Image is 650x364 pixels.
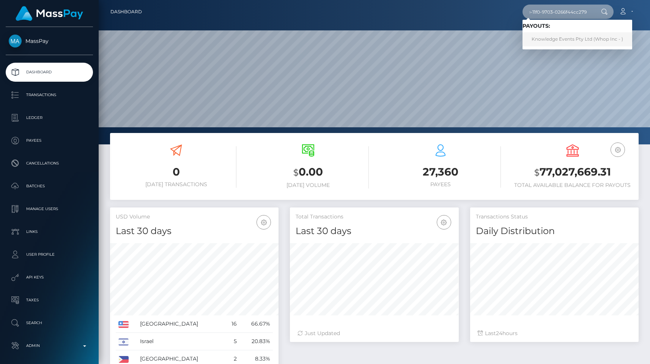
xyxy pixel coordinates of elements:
[6,85,93,104] a: Transactions
[9,180,90,192] p: Batches
[9,35,22,47] img: MassPay
[16,6,83,21] img: MassPay Logo
[380,165,501,179] h3: 27,360
[293,167,299,178] small: $
[9,158,90,169] p: Cancellations
[6,38,93,44] span: MassPay
[9,112,90,123] p: Ledger
[225,315,239,333] td: 16
[225,333,239,350] td: 5
[9,272,90,283] p: API Keys
[9,203,90,215] p: Manage Users
[9,294,90,306] p: Taxes
[534,167,540,178] small: $
[9,340,90,351] p: Admin
[6,291,93,310] a: Taxes
[9,249,90,260] p: User Profile
[523,23,632,29] h6: Payouts:
[248,165,368,180] h3: 0.00
[6,245,93,264] a: User Profile
[6,336,93,355] a: Admin
[118,339,129,345] img: IL.png
[118,321,129,328] img: US.png
[476,213,633,221] h5: Transactions Status
[9,66,90,78] p: Dashboard
[296,225,453,238] h4: Last 30 days
[297,329,451,337] div: Just Updated
[523,5,594,19] input: Search...
[6,131,93,150] a: Payees
[6,154,93,173] a: Cancellations
[6,313,93,332] a: Search
[110,4,142,20] a: Dashboard
[6,108,93,127] a: Ledger
[137,315,225,333] td: [GEOGRAPHIC_DATA]
[6,199,93,218] a: Manage Users
[6,177,93,196] a: Batches
[116,225,273,238] h4: Last 30 days
[239,333,273,350] td: 20.83%
[248,182,368,188] h6: [DATE] Volume
[239,315,273,333] td: 66.67%
[6,268,93,287] a: API Keys
[9,226,90,237] p: Links
[9,89,90,101] p: Transactions
[380,181,501,188] h6: Payees
[512,182,633,188] h6: Total Available Balance for Payouts
[6,222,93,241] a: Links
[9,317,90,329] p: Search
[116,165,236,179] h3: 0
[9,135,90,146] p: Payees
[296,213,453,221] h5: Total Transactions
[476,225,633,238] h4: Daily Distribution
[478,329,631,337] div: Last hours
[512,165,633,180] h3: 77,027,669.31
[116,213,273,221] h5: USD Volume
[118,356,129,363] img: PH.png
[6,63,93,82] a: Dashboard
[137,333,225,350] td: Israel
[116,181,236,188] h6: [DATE] Transactions
[496,330,502,337] span: 24
[523,32,632,46] a: Knowledge Events Pty Ltd (Whop Inc - )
